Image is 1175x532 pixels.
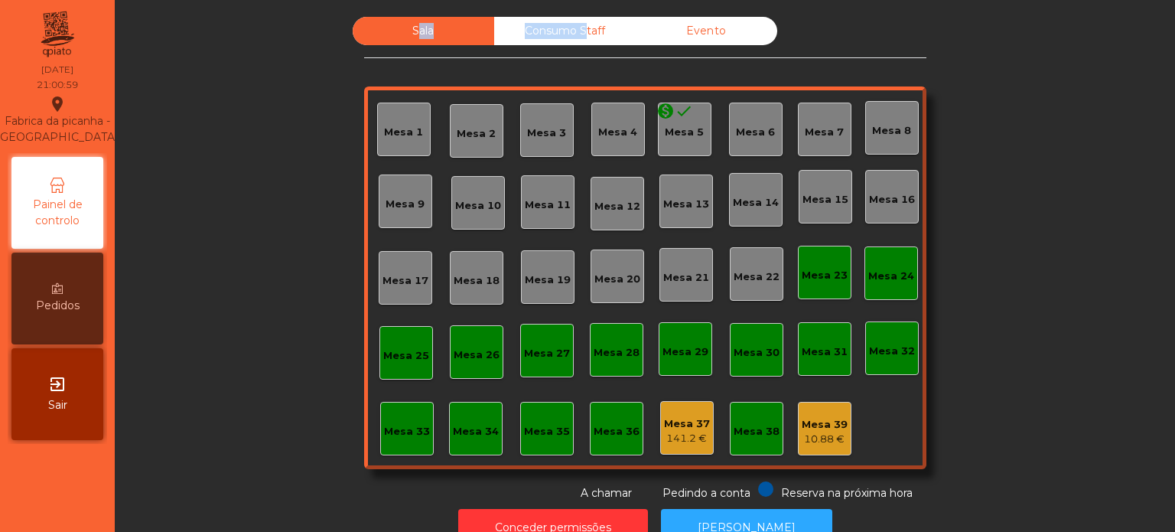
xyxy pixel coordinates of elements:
div: Mesa 6 [736,125,775,140]
div: Mesa 39 [802,417,848,432]
div: Mesa 2 [457,126,496,142]
div: Mesa 17 [382,273,428,289]
div: Mesa 18 [454,273,500,289]
div: 10.88 € [802,432,848,447]
span: Pedidos [36,298,80,314]
span: Pedindo a conta [662,486,750,500]
div: Evento [636,17,777,45]
div: Mesa 29 [662,344,708,360]
div: Mesa 13 [663,197,709,212]
div: Mesa 32 [869,344,915,359]
div: Mesa 8 [872,123,911,139]
div: Mesa 23 [802,268,848,283]
i: done [675,102,693,120]
div: Mesa 27 [524,346,570,361]
div: Mesa 28 [594,345,640,361]
i: exit_to_app [48,375,67,393]
div: Mesa 7 [805,125,844,140]
i: location_on [48,95,67,113]
div: Mesa 14 [733,195,779,211]
div: Mesa 35 [524,424,570,439]
div: Mesa 10 [455,198,501,214]
div: Mesa 21 [663,270,709,286]
span: Reserva na próxima hora [781,486,913,500]
div: Mesa 20 [594,272,640,287]
div: Mesa 19 [525,273,571,288]
div: Mesa 9 [386,197,425,212]
div: Mesa 36 [594,424,640,439]
div: [DATE] [41,63,73,77]
div: Mesa 26 [454,348,500,363]
div: Mesa 22 [734,269,780,285]
div: Mesa 11 [525,197,571,213]
div: Mesa 3 [527,126,566,141]
img: qpiato [38,8,76,61]
span: Painel de controlo [15,197,99,229]
div: Mesa 16 [869,192,915,207]
div: Mesa 4 [598,125,637,140]
div: Sala [353,17,494,45]
div: 141.2 € [664,431,710,446]
div: Mesa 5 [665,125,704,140]
div: Mesa 24 [868,269,914,284]
div: Mesa 38 [734,424,780,439]
div: 21:00:59 [37,78,78,92]
div: Mesa 15 [802,192,848,207]
div: Mesa 34 [453,424,499,439]
div: Mesa 33 [384,424,430,439]
span: A chamar [581,486,632,500]
div: Mesa 1 [384,125,423,140]
i: monetization_on [656,102,675,120]
div: Mesa 37 [664,416,710,432]
div: Mesa 31 [802,344,848,360]
span: Sair [48,397,67,413]
div: Mesa 12 [594,199,640,214]
div: Mesa 25 [383,348,429,364]
div: Mesa 30 [734,345,780,361]
div: Consumo Staff [494,17,636,45]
